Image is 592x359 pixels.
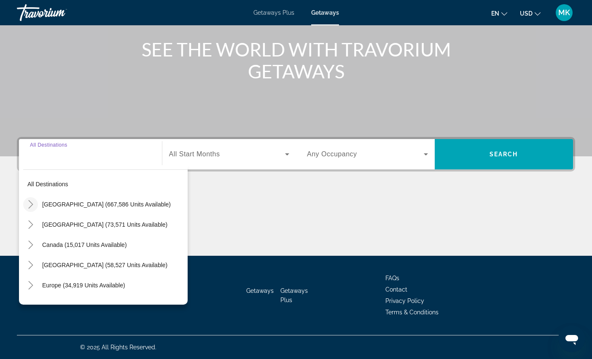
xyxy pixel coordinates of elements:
button: Change language [491,7,507,19]
a: Getaways [311,9,339,16]
span: Europe (34,919 units available) [42,282,125,289]
button: Toggle United States (667,586 units available) [23,197,38,212]
h1: SEE THE WORLD WITH TRAVORIUM GETAWAYS [138,38,454,82]
iframe: Button to launch messaging window [558,325,585,352]
a: FAQs [385,275,399,281]
button: Toggle Canada (15,017 units available) [23,238,38,252]
span: Search [490,151,518,158]
button: Europe (34,919 units available) [38,278,188,293]
button: Toggle Caribbean & Atlantic Islands (58,527 units available) [23,258,38,273]
button: Search [435,139,573,169]
span: All Start Months [169,150,220,158]
span: [GEOGRAPHIC_DATA] (667,586 units available) [42,201,171,208]
span: Any Occupancy [307,150,357,158]
a: Getaways Plus [280,287,308,303]
span: Canada (15,017 units available) [42,241,127,248]
button: [GEOGRAPHIC_DATA] (73,571 units available) [38,217,188,232]
span: © 2025 All Rights Reserved. [80,344,156,351]
button: Change currency [520,7,541,19]
button: Toggle Mexico (73,571 units available) [23,217,38,232]
button: All destinations [23,177,188,192]
a: Travorium [17,2,101,24]
span: [GEOGRAPHIC_DATA] (73,571 units available) [42,221,167,228]
button: Australia (3,268 units available) [38,298,188,313]
span: USD [520,10,533,17]
span: en [491,10,499,17]
button: [GEOGRAPHIC_DATA] (58,527 units available) [38,257,188,273]
span: All destinations [27,181,68,188]
a: Privacy Policy [385,297,424,304]
a: Getaways [246,287,274,294]
button: [GEOGRAPHIC_DATA] (667,586 units available) [38,197,188,212]
button: Canada (15,017 units available) [38,237,188,252]
button: User Menu [553,4,575,21]
span: All Destinations [30,142,67,147]
button: Toggle Australia (3,268 units available) [23,298,38,313]
button: Toggle Europe (34,919 units available) [23,278,38,293]
a: Terms & Conditions [385,309,439,316]
a: Contact [385,286,407,293]
div: Search widget [19,139,573,169]
span: MK [558,8,570,17]
span: [GEOGRAPHIC_DATA] (58,527 units available) [42,262,167,268]
a: Getaways Plus [253,9,294,16]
